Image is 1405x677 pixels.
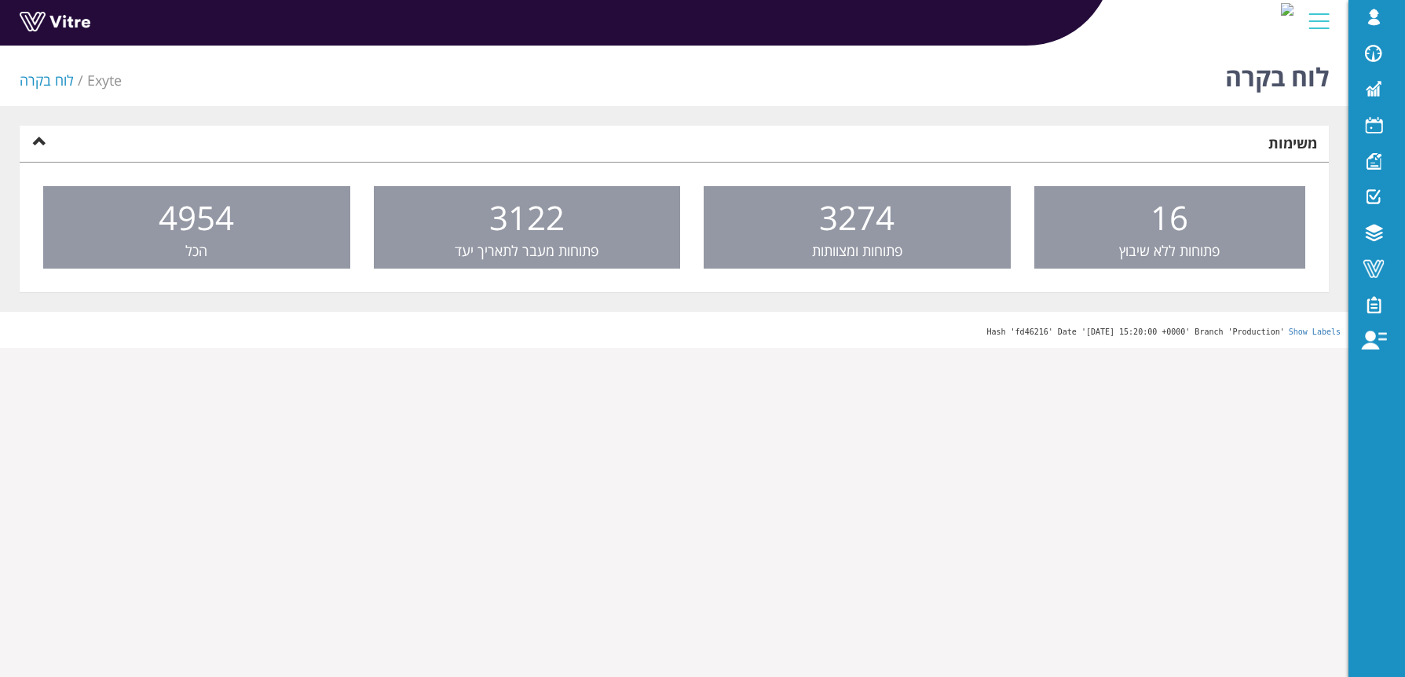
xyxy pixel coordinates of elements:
span: פתוחות מעבר לתאריך יעד [455,241,598,260]
span: Hash 'fd46216' Date '[DATE] 15:20:00 +0000' Branch 'Production' [986,328,1284,336]
span: 4954 [159,195,234,240]
a: Exyte [87,71,122,90]
span: 3122 [489,195,565,240]
span: הכל [185,241,207,260]
span: פתוחות ומצוותות [812,241,902,260]
span: 16 [1151,195,1188,240]
span: 3274 [819,195,895,240]
a: 3122 פתוחות מעבר לתאריך יעד [374,186,681,269]
h1: לוח בקרה [1225,39,1329,106]
a: 3274 פתוחות ומצוותות [704,186,1011,269]
strong: משימות [1268,134,1317,152]
a: Show Labels [1289,328,1341,336]
img: 0e541da2-4db4-4234-aa97-40b6c30eeed2.png [1281,3,1293,16]
a: 4954 הכל [43,186,350,269]
span: פתוחות ללא שיבוץ [1119,241,1220,260]
a: 16 פתוחות ללא שיבוץ [1034,186,1306,269]
li: לוח בקרה [20,71,87,91]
